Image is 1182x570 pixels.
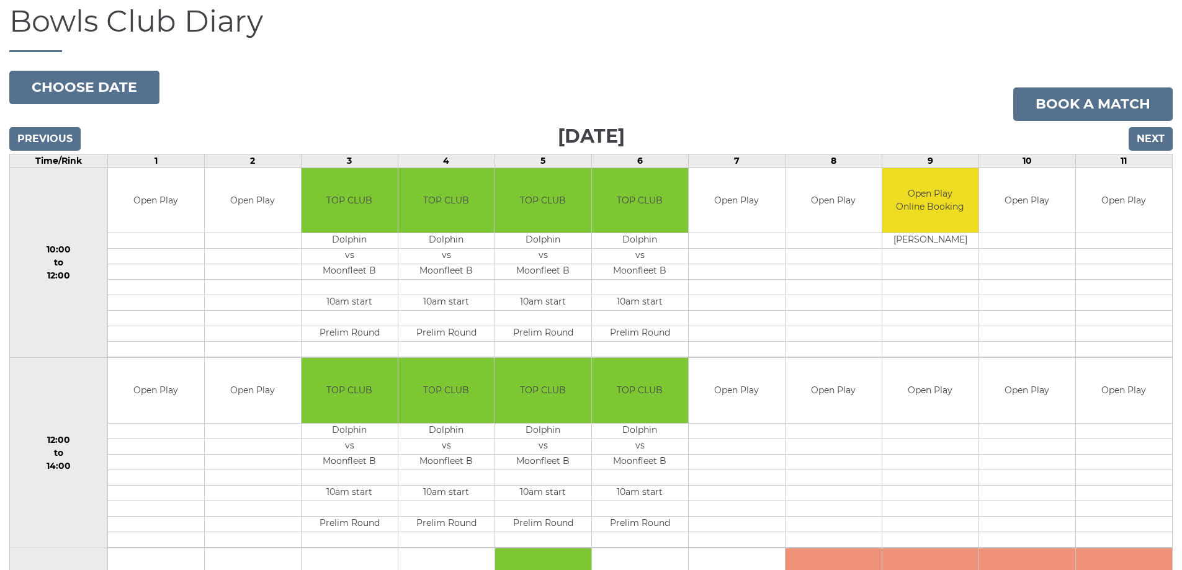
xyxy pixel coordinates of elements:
[882,358,978,423] td: Open Play
[495,295,591,311] td: 10am start
[1076,168,1172,233] td: Open Play
[495,358,591,423] td: TOP CLUB
[9,71,159,104] button: Choose date
[1075,154,1172,167] td: 11
[591,154,688,167] td: 6
[592,295,688,311] td: 10am start
[786,168,882,233] td: Open Play
[302,326,398,342] td: Prelim Round
[495,454,591,470] td: Moonfleet B
[689,358,785,423] td: Open Play
[592,516,688,532] td: Prelim Round
[785,154,882,167] td: 8
[495,516,591,532] td: Prelim Round
[398,264,495,280] td: Moonfleet B
[398,423,495,439] td: Dolphin
[302,249,398,264] td: vs
[107,154,204,167] td: 1
[688,154,785,167] td: 7
[495,439,591,454] td: vs
[1129,127,1173,151] input: Next
[302,516,398,532] td: Prelim Round
[205,168,301,233] td: Open Play
[302,423,398,439] td: Dolphin
[495,168,591,233] td: TOP CLUB
[302,485,398,501] td: 10am start
[10,358,108,548] td: 12:00 to 14:00
[495,249,591,264] td: vs
[495,233,591,249] td: Dolphin
[882,233,978,249] td: [PERSON_NAME]
[10,167,108,358] td: 10:00 to 12:00
[302,233,398,249] td: Dolphin
[786,358,882,423] td: Open Play
[592,233,688,249] td: Dolphin
[398,326,495,342] td: Prelim Round
[398,154,495,167] td: 4
[1013,87,1173,121] a: Book a match
[592,423,688,439] td: Dolphin
[592,249,688,264] td: vs
[108,358,204,423] td: Open Play
[689,168,785,233] td: Open Play
[592,358,688,423] td: TOP CLUB
[10,154,108,167] td: Time/Rink
[9,127,81,151] input: Previous
[592,485,688,501] td: 10am start
[398,168,495,233] td: TOP CLUB
[108,168,204,233] td: Open Play
[592,439,688,454] td: vs
[398,249,495,264] td: vs
[495,264,591,280] td: Moonfleet B
[302,358,398,423] td: TOP CLUB
[592,326,688,342] td: Prelim Round
[1076,358,1172,423] td: Open Play
[398,358,495,423] td: TOP CLUB
[398,485,495,501] td: 10am start
[979,168,1075,233] td: Open Play
[592,168,688,233] td: TOP CLUB
[204,154,301,167] td: 2
[882,168,978,233] td: Open Play Online Booking
[302,264,398,280] td: Moonfleet B
[592,454,688,470] td: Moonfleet B
[882,154,978,167] td: 9
[9,5,1173,52] h1: Bowls Club Diary
[398,233,495,249] td: Dolphin
[592,264,688,280] td: Moonfleet B
[302,295,398,311] td: 10am start
[301,154,398,167] td: 3
[495,154,591,167] td: 5
[302,168,398,233] td: TOP CLUB
[398,295,495,311] td: 10am start
[398,516,495,532] td: Prelim Round
[302,439,398,454] td: vs
[978,154,1075,167] td: 10
[495,423,591,439] td: Dolphin
[495,326,591,342] td: Prelim Round
[979,358,1075,423] td: Open Play
[495,485,591,501] td: 10am start
[302,454,398,470] td: Moonfleet B
[398,454,495,470] td: Moonfleet B
[205,358,301,423] td: Open Play
[398,439,495,454] td: vs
